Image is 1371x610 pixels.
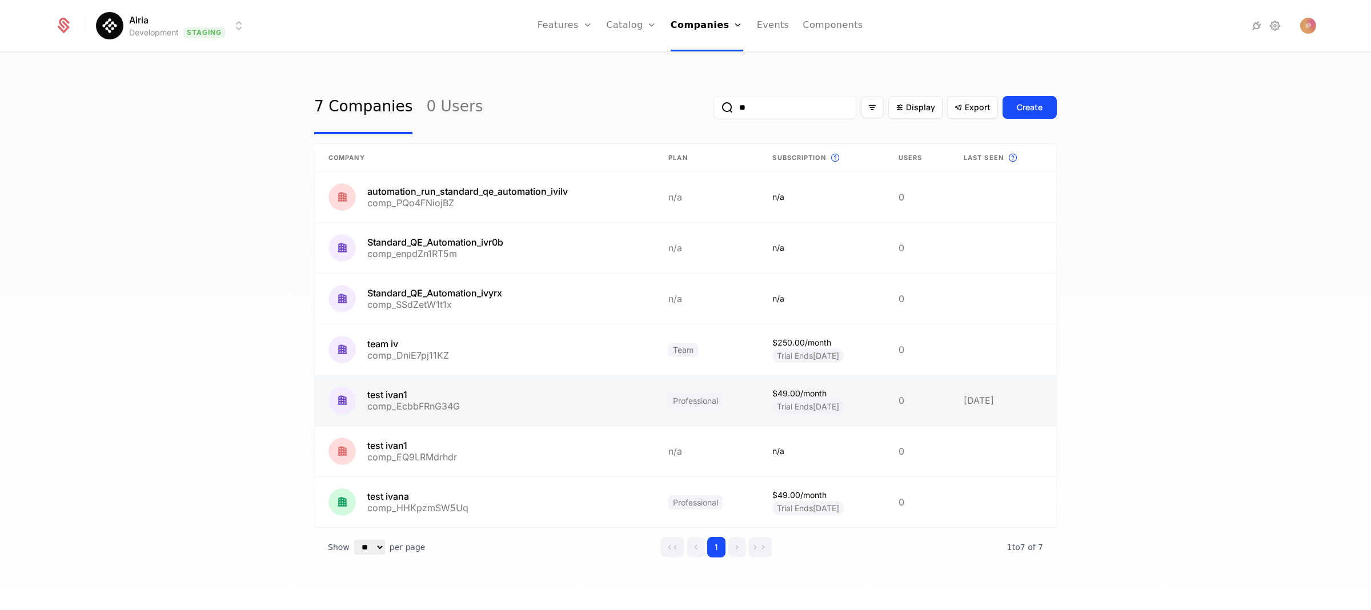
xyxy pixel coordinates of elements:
button: Open user button [1300,18,1316,34]
button: Go to first page [660,537,684,557]
span: per page [390,541,426,553]
div: Table pagination [314,528,1057,567]
span: Last seen [964,153,1004,163]
img: Airia [96,12,123,39]
button: Select environment [99,13,246,38]
a: 7 Companies [314,81,412,134]
span: Airia [129,13,149,27]
a: Settings [1268,19,1282,33]
th: Users [885,144,950,172]
button: Filter options [861,97,884,118]
th: Company [315,144,655,172]
img: Ivana Popova [1300,18,1316,34]
button: Create [1003,96,1057,119]
button: Go to last page [748,537,772,557]
span: Subscription [772,153,825,163]
button: Go to page 1 [707,537,725,557]
button: Go to previous page [687,537,705,557]
div: Development [129,27,179,38]
span: Show [328,541,350,553]
div: Create [1017,102,1043,113]
a: Integrations [1250,19,1264,33]
span: Export [965,102,991,113]
span: Staging [183,27,225,38]
button: Display [888,96,943,119]
button: Go to next page [728,537,746,557]
span: 7 [1007,543,1043,552]
a: 0 Users [426,81,483,134]
button: Export [947,96,998,119]
span: 1 to 7 of [1007,543,1038,552]
select: Select page size [354,540,385,555]
div: Page navigation [660,537,772,557]
span: Display [906,102,935,113]
th: Plan [655,144,759,172]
